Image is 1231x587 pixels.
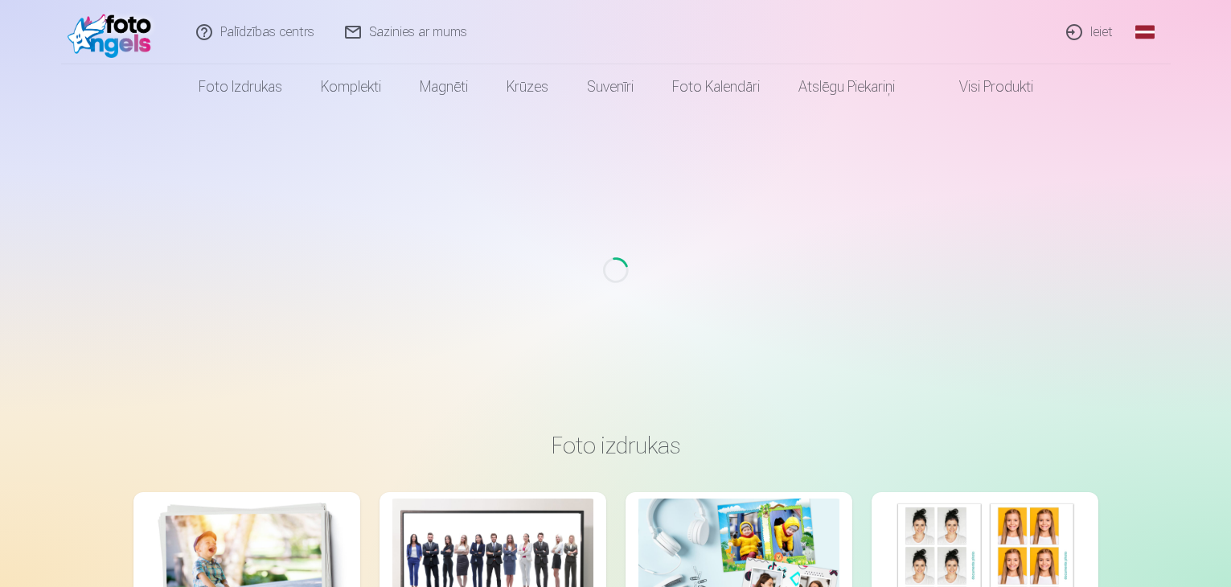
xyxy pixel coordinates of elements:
a: Atslēgu piekariņi [779,64,914,109]
a: Visi produkti [914,64,1053,109]
img: /fa1 [68,6,160,58]
a: Krūzes [487,64,568,109]
a: Foto izdrukas [179,64,302,109]
a: Foto kalendāri [653,64,779,109]
a: Suvenīri [568,64,653,109]
h3: Foto izdrukas [146,431,1085,460]
a: Magnēti [400,64,487,109]
a: Komplekti [302,64,400,109]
